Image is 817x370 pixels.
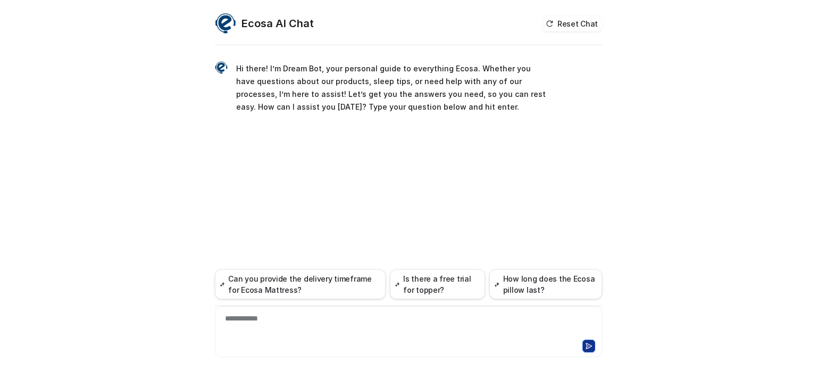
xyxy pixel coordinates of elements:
img: Widget [215,61,228,74]
button: Is there a free trial for topper? [390,269,485,299]
button: Reset Chat [543,16,602,31]
button: How long does the Ecosa pillow last? [489,269,602,299]
h2: Ecosa AI Chat [241,16,314,31]
img: Widget [215,13,236,34]
p: Hi there! I’m Dream Bot, your personal guide to everything Ecosa. Whether you have questions abou... [236,62,547,113]
button: Can you provide the delivery timeframe for Ecosa Mattress? [215,269,386,299]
